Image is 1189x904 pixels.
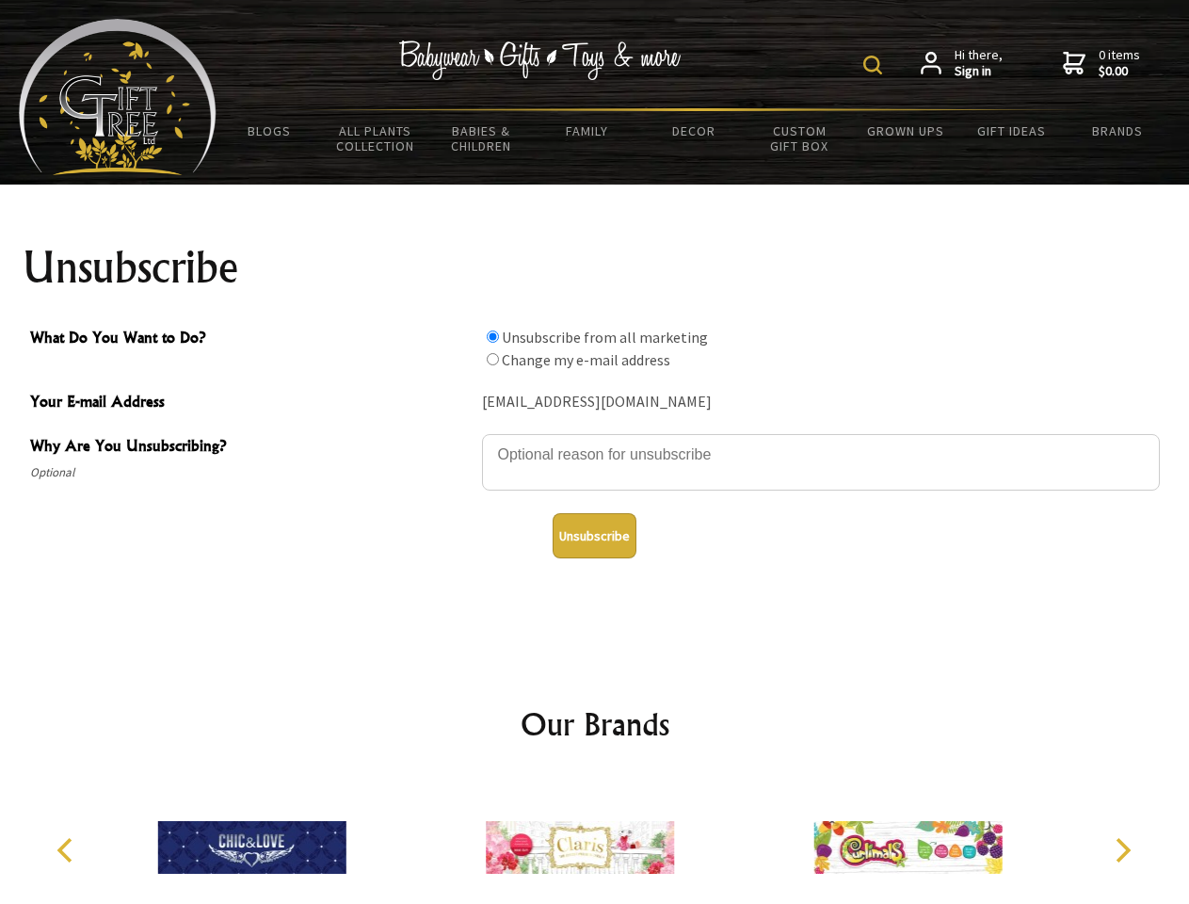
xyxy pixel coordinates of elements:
h1: Unsubscribe [23,245,1167,290]
textarea: Why Are You Unsubscribing? [482,434,1160,491]
a: Family [535,111,641,151]
div: [EMAIL_ADDRESS][DOMAIN_NAME] [482,388,1160,417]
a: Brands [1065,111,1171,151]
span: Your E-mail Address [30,390,473,417]
a: Babies & Children [428,111,535,166]
a: All Plants Collection [323,111,429,166]
span: Why Are You Unsubscribing? [30,434,473,461]
span: What Do You Want to Do? [30,326,473,353]
a: BLOGS [217,111,323,151]
h2: Our Brands [38,702,1152,747]
img: Babywear - Gifts - Toys & more [399,40,682,80]
a: Gift Ideas [958,111,1065,151]
img: product search [863,56,882,74]
button: Next [1101,830,1143,871]
span: Optional [30,461,473,484]
label: Unsubscribe from all marketing [502,328,708,347]
button: Unsubscribe [553,513,636,558]
img: Babyware - Gifts - Toys and more... [19,19,217,175]
a: Grown Ups [852,111,958,151]
input: What Do You Want to Do? [487,353,499,365]
input: What Do You Want to Do? [487,331,499,343]
button: Previous [47,830,88,871]
label: Change my e-mail address [502,350,670,369]
span: 0 items [1099,46,1140,80]
span: Hi there, [955,47,1003,80]
a: Hi there,Sign in [921,47,1003,80]
a: 0 items$0.00 [1063,47,1140,80]
strong: $0.00 [1099,63,1140,80]
a: Decor [640,111,747,151]
strong: Sign in [955,63,1003,80]
a: Custom Gift Box [747,111,853,166]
